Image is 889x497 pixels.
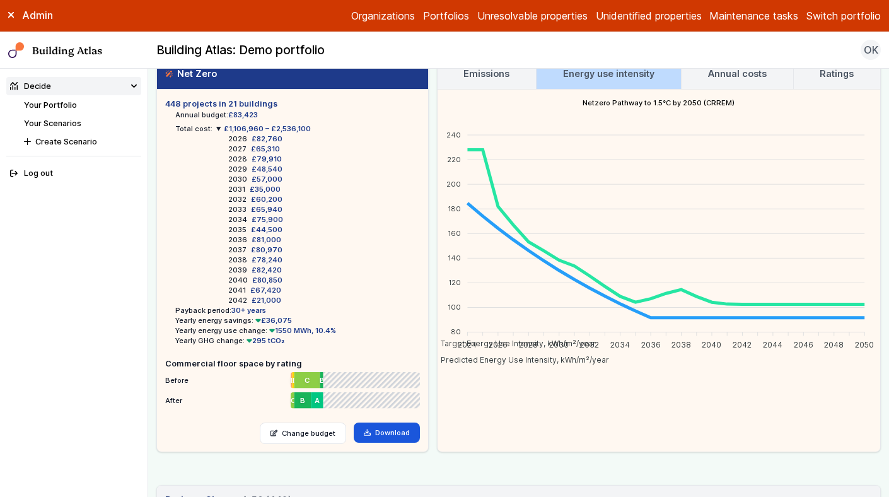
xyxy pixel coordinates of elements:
dd: £35,000 [250,184,281,194]
span: D [293,375,294,385]
tspan: 2028 [519,339,538,349]
tspan: 2038 [671,339,691,349]
span: 1550 MWh, 10.4% [267,326,337,335]
dt: 2040 [228,275,248,285]
button: Create Scenario [20,132,141,151]
dt: 2037 [228,245,247,255]
dd: £78,240 [252,255,282,265]
a: Maintenance tasks [709,8,798,23]
dt: 2034 [228,214,247,225]
a: Download [354,423,420,443]
summary: £1,106,960 – £2,536,100 [216,124,311,134]
dd: £65,310 [251,144,280,154]
span: 295 tCO₂ [245,336,285,345]
button: Log out [6,165,142,183]
dt: 2035 [228,225,247,235]
h3: Ratings [820,67,854,81]
dt: 2028 [228,154,247,164]
tspan: 2046 [793,339,813,349]
dd: £79,910 [252,154,282,164]
li: Before [165,370,420,386]
h3: Energy use intensity [563,67,654,81]
dt: 2036 [228,235,247,245]
a: Unidentified properties [596,8,702,23]
a: Ratings [794,59,881,89]
dt: 2031 [228,184,245,194]
li: Yearly energy savings: [175,315,420,325]
tspan: 2034 [610,339,630,349]
tspan: 2042 [733,339,752,349]
a: Unresolvable properties [477,8,588,23]
span: C [305,375,310,385]
dd: £57,000 [252,174,282,184]
tspan: 2032 [580,339,599,349]
tspan: 2036 [641,339,660,349]
h2: Building Atlas: Demo portfolio [156,42,325,59]
tspan: 240 [446,130,461,139]
dt: 2030 [228,174,247,184]
li: Annual budget: [175,110,420,120]
a: Your Portfolio [24,100,77,110]
a: Organizations [351,8,415,23]
tspan: 2050 [855,339,874,349]
h5: 448 projects in 21 buildings [165,98,420,110]
span: £36,075 [253,316,293,325]
tspan: 180 [448,204,461,213]
a: Energy use intensity [537,59,681,89]
dd: £65,940 [251,204,282,214]
dt: 2026 [228,134,247,144]
span: B [320,375,323,385]
tspan: 160 [448,229,461,238]
dd: £75,900 [252,214,283,225]
tspan: 2030 [549,339,569,349]
span: Predicted Energy Use Intensity, kWh/m²/year [431,355,609,365]
span: Target Energy Use Intensity, kWh/m²/year [431,339,596,348]
li: Yearly GHG change: [175,336,420,346]
tspan: 220 [447,155,461,163]
dd: £81,000 [252,235,281,245]
dd: £80,850 [252,275,282,285]
span: A [315,395,320,406]
a: Your Scenarios [24,119,81,128]
h5: Commercial floor space by rating [165,358,420,370]
dd: £82,420 [252,265,282,275]
tspan: 2026 [488,339,507,349]
li: After [165,390,420,406]
h4: Netzero Pathway to 1.5°C by 2050 (CRREM) [438,90,881,116]
summary: Decide [6,77,142,95]
dt: 2033 [228,204,247,214]
img: main-0bbd2752.svg [8,42,25,59]
dd: £48,540 [252,164,282,174]
dt: 2027 [228,144,247,154]
button: OK [861,40,881,60]
dd: £44,500 [251,225,282,235]
tspan: 100 [448,303,461,312]
h3: Net Zero [165,67,217,81]
dd: £80,970 [251,245,282,255]
h6: Total cost: [175,124,212,134]
tspan: 2044 [763,339,782,349]
tspan: 2048 [824,339,844,349]
tspan: 2040 [702,339,721,349]
dt: 2029 [228,164,247,174]
dd: £82,760 [252,134,282,144]
tspan: 200 [446,179,461,188]
button: Switch portfolio [806,8,881,23]
li: Payback period: [175,305,420,315]
a: Emissions [438,59,537,89]
tspan: 140 [448,254,461,262]
dd: £67,420 [250,285,281,295]
dd: £21,000 [252,295,281,305]
dt: 2039 [228,265,247,275]
dt: 2032 [228,194,247,204]
dt: 2038 [228,255,247,265]
span: E [291,375,293,385]
dt: 2042 [228,295,247,305]
li: Yearly energy use change: [175,325,420,336]
dt: 2041 [228,285,246,295]
tspan: 120 [448,278,461,287]
dd: £60,200 [251,194,282,204]
h3: Emissions [463,67,509,81]
span: OK [864,42,878,57]
tspan: 80 [451,327,461,336]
